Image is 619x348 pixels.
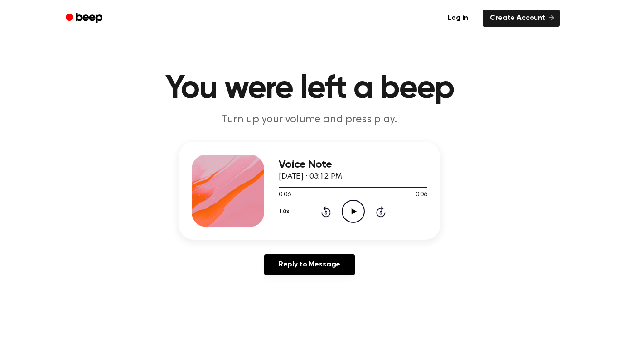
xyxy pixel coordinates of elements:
span: 0:06 [416,190,427,200]
h1: You were left a beep [77,72,542,105]
a: Create Account [483,10,560,27]
span: [DATE] · 03:12 PM [279,173,342,181]
a: Log in [439,8,477,29]
a: Reply to Message [264,254,355,275]
h3: Voice Note [279,159,427,171]
span: 0:06 [279,190,290,200]
a: Beep [59,10,111,27]
p: Turn up your volume and press play. [135,112,484,127]
button: 1.0x [279,204,292,219]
